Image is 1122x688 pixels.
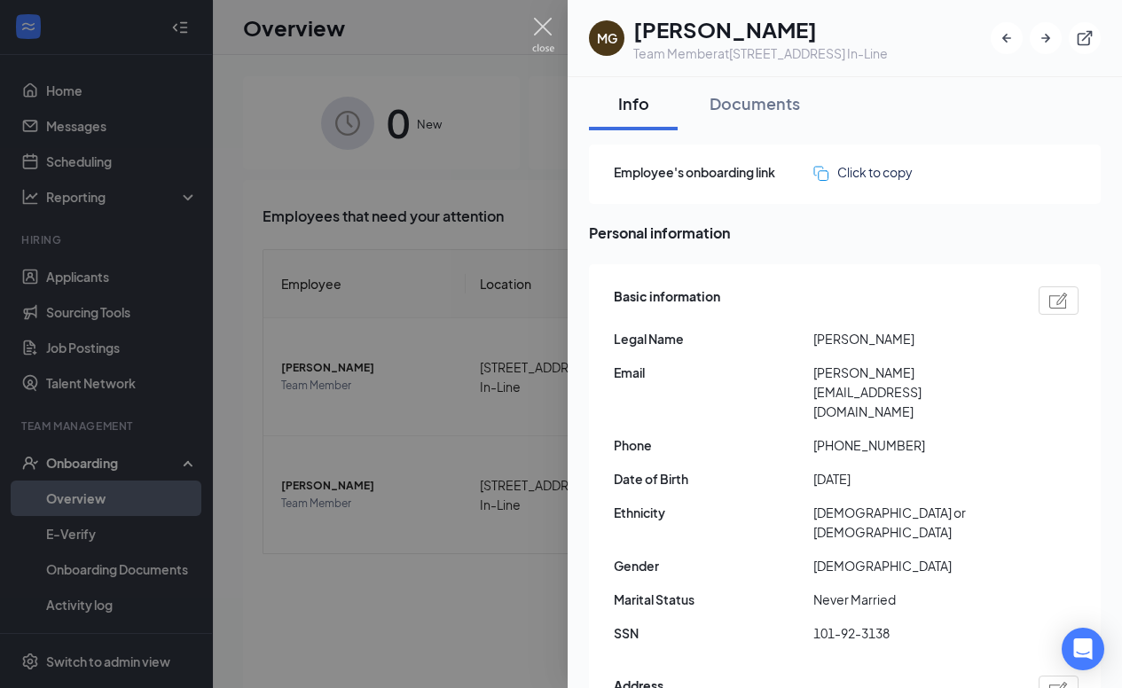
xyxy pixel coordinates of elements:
[1030,22,1062,54] button: ArrowRight
[633,14,888,44] h1: [PERSON_NAME]
[614,286,720,315] span: Basic information
[1062,628,1104,670] div: Open Intercom Messenger
[633,44,888,62] div: Team Member at [STREET_ADDRESS] In-Line
[614,503,813,522] span: Ethnicity
[614,363,813,382] span: Email
[1076,29,1094,47] svg: ExternalLink
[614,590,813,609] span: Marital Status
[813,503,1013,542] span: [DEMOGRAPHIC_DATA] or [DEMOGRAPHIC_DATA]
[813,623,1013,643] span: 101-92-3138
[991,22,1023,54] button: ArrowLeftNew
[813,329,1013,348] span: [PERSON_NAME]
[614,556,813,575] span: Gender
[614,329,813,348] span: Legal Name
[710,92,800,114] div: Documents
[813,469,1013,489] span: [DATE]
[589,222,1101,244] span: Personal information
[614,435,813,455] span: Phone
[1037,29,1055,47] svg: ArrowRight
[813,166,828,181] img: click-to-copy.71757273a98fde459dfc.svg
[998,29,1016,47] svg: ArrowLeftNew
[614,162,813,182] span: Employee's onboarding link
[607,92,660,114] div: Info
[614,469,813,489] span: Date of Birth
[813,162,913,182] button: Click to copy
[1069,22,1101,54] button: ExternalLink
[813,363,1013,421] span: [PERSON_NAME][EMAIL_ADDRESS][DOMAIN_NAME]
[813,435,1013,455] span: [PHONE_NUMBER]
[597,29,617,47] div: MG
[813,556,1013,575] span: [DEMOGRAPHIC_DATA]
[614,623,813,643] span: SSN
[813,590,1013,609] span: Never Married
